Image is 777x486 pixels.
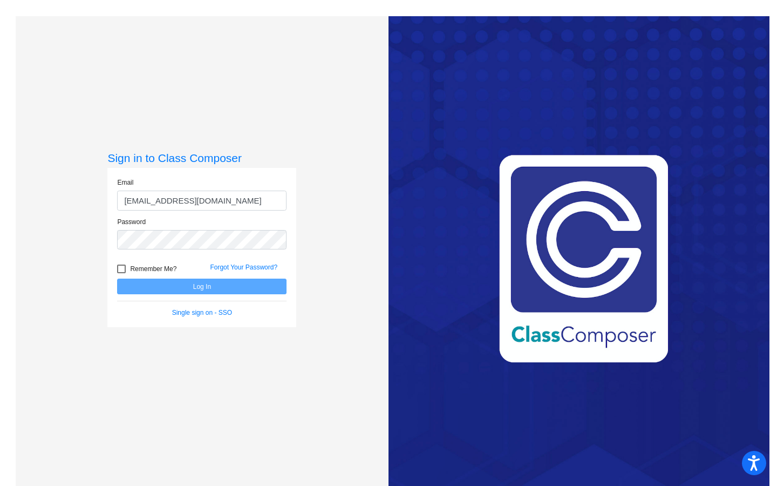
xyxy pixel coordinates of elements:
a: Forgot Your Password? [210,264,277,271]
label: Password [117,217,146,227]
label: Email [117,178,133,187]
span: Remember Me? [130,262,176,275]
button: Log In [117,279,287,294]
a: Single sign on - SSO [172,309,232,316]
h3: Sign in to Class Composer [107,151,296,165]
